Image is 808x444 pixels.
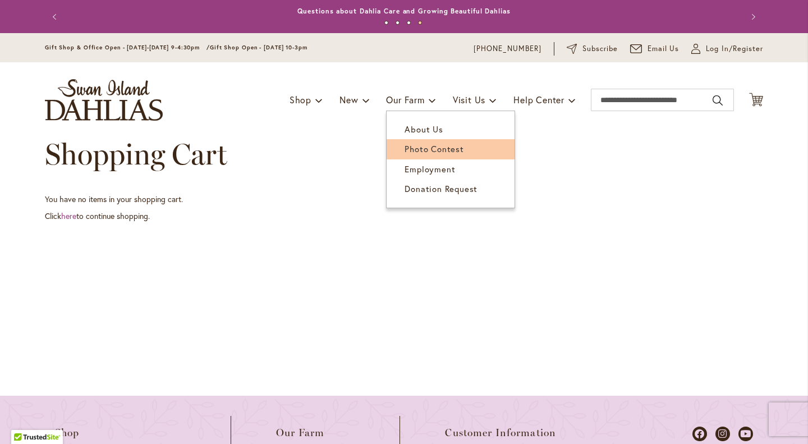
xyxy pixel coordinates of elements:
a: Log In/Register [691,43,763,54]
button: 1 of 4 [384,21,388,25]
a: store logo [45,79,163,121]
span: Employment [405,163,455,175]
a: [PHONE_NUMBER] [474,43,541,54]
a: Dahlias on Youtube [738,427,753,441]
span: Shop [290,94,311,106]
span: Customer Information [445,427,556,438]
a: Email Us [630,43,680,54]
a: here [61,210,76,221]
span: About Us [405,123,443,135]
a: Dahlias on Instagram [715,427,730,441]
button: 4 of 4 [418,21,422,25]
span: Our Farm [276,427,324,438]
span: Gift Shop & Office Open - [DATE]-[DATE] 9-4:30pm / [45,44,210,51]
a: Dahlias on Facebook [692,427,707,441]
span: Email Us [648,43,680,54]
span: Photo Contest [405,143,463,154]
a: Subscribe [567,43,618,54]
a: Questions about Dahlia Care and Growing Beautiful Dahlias [297,7,510,15]
span: Gift Shop Open - [DATE] 10-3pm [210,44,307,51]
button: Next [741,6,763,28]
span: Visit Us [453,94,485,106]
span: New [339,94,358,106]
span: Subscribe [582,43,618,54]
span: Log In/Register [706,43,763,54]
iframe: Launch Accessibility Center [8,404,40,436]
button: Previous [45,6,67,28]
button: 3 of 4 [407,21,411,25]
span: Shop [55,427,80,438]
button: 2 of 4 [396,21,400,25]
span: Help Center [513,94,564,106]
p: You have no items in your shopping cart. [45,194,763,205]
span: Our Farm [386,94,424,106]
span: Shopping Cart [45,136,227,172]
span: Donation Request [405,183,478,194]
p: Click to continue shopping. [45,210,763,222]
